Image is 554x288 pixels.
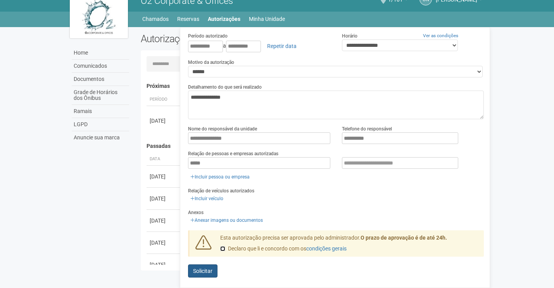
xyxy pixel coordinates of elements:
a: Home [72,46,129,60]
a: Autorizações [208,14,240,24]
a: Anuncie sua marca [72,131,129,144]
div: a [188,39,330,53]
label: Declaro que li e concordo com os [220,245,347,253]
h4: Próximas [147,83,479,89]
a: Reservas [177,14,199,24]
label: Horário [342,33,357,39]
a: Incluir veículo [188,194,226,203]
div: [DATE] [150,261,178,269]
label: Motivo da autorização [188,59,234,66]
label: Nome do responsável da unidade [188,125,257,132]
label: Telefone do responsável [342,125,392,132]
a: Ramais [72,105,129,118]
span: Solicitar [193,268,212,274]
a: LGPD [72,118,129,131]
a: Comunicados [72,60,129,73]
a: Ver as condições [423,33,458,38]
a: Grade de Horários dos Ônibus [72,86,129,105]
h4: Passadas [147,143,479,149]
a: Documentos [72,73,129,86]
th: Data [147,153,181,166]
h2: Autorizações [141,33,307,45]
input: Declaro que li e concordo com oscondições gerais [220,246,225,251]
a: condições gerais [306,245,347,252]
div: [DATE] [150,117,178,125]
label: Anexos [188,209,204,216]
strong: O prazo de aprovação é de até 24h. [361,235,447,241]
a: Minha Unidade [249,14,285,24]
label: Relação de veículos autorizados [188,187,254,194]
a: Repetir data [262,39,302,53]
div: [DATE] [150,195,178,202]
div: [DATE] [150,217,178,225]
label: Período autorizado [188,33,228,39]
th: Período [147,93,181,106]
div: [DATE] [150,239,178,247]
a: Chamados [142,14,169,24]
label: Relação de pessoas e empresas autorizadas [188,150,278,157]
a: Anexar imagens ou documentos [188,216,265,225]
div: [DATE] [150,173,178,180]
button: Solicitar [188,264,217,278]
div: Esta autorização precisa ser aprovada pelo administrador. [214,234,484,257]
a: Incluir pessoa ou empresa [188,173,252,181]
label: Detalhamento do que será realizado [188,84,262,91]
